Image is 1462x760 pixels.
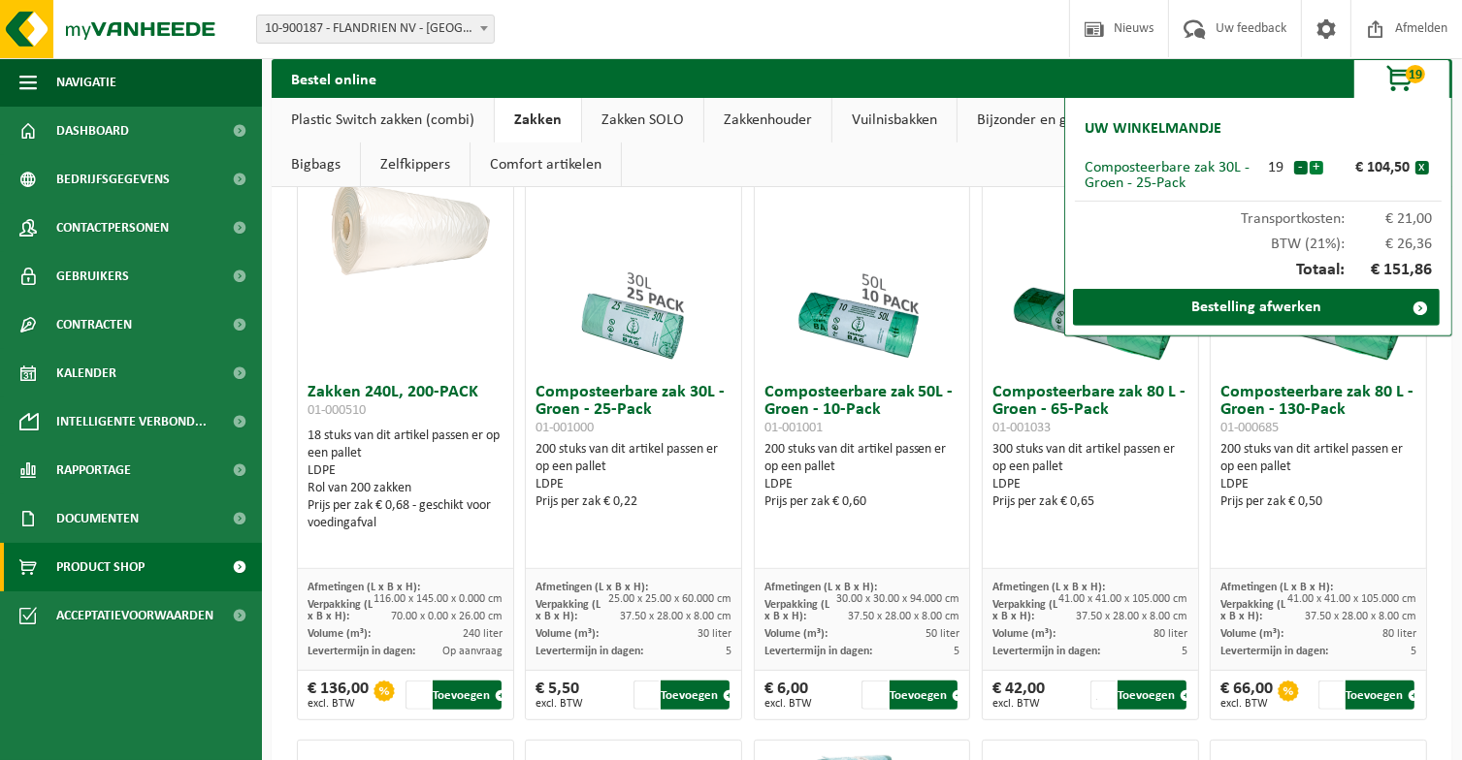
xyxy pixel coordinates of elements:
span: Verpakking (L x B x H): [992,599,1057,622]
div: Prijs per zak € 0,60 [764,493,960,511]
button: Toevoegen [1118,681,1186,710]
span: Afmetingen (L x B x H): [536,582,648,593]
span: 01-001033 [992,421,1051,435]
h3: Composteerbare zak 80 L - Groen - 65-Pack [992,384,1188,436]
span: 5 [726,646,731,657]
span: Documenten [56,494,139,543]
span: € 26,36 [1346,237,1433,252]
div: € 104,50 [1328,160,1415,175]
div: € 6,00 [764,681,812,710]
span: Verpakking (L x B x H): [308,599,373,622]
span: 37.50 x 28.00 x 8.00 cm [848,611,959,622]
span: 5 [954,646,959,657]
span: Dashboard [56,107,129,155]
a: Vuilnisbakken [832,98,957,142]
span: 41.00 x 41.00 x 105.000 cm [1287,593,1416,605]
a: Zelfkippers [361,142,470,187]
span: Volume (m³): [536,628,599,640]
span: Contactpersonen [56,204,169,252]
div: Prijs per zak € 0,68 - geschikt voor voedingafval [308,497,504,532]
span: € 151,86 [1346,262,1433,279]
div: 200 stuks van dit artikel passen er op een pallet [536,441,731,511]
h3: Composteerbare zak 80 L - Groen - 130-Pack [1220,384,1416,436]
span: Levertermijn in dagen: [1220,646,1328,657]
div: Transportkosten: [1075,202,1442,227]
span: Verpakking (L x B x H): [1220,599,1285,622]
div: LDPE [1220,476,1416,493]
span: Levertermijn in dagen: [992,646,1100,657]
span: 37.50 x 28.00 x 8.00 cm [620,611,731,622]
span: 01-001000 [536,421,594,435]
h3: Composteerbare zak 30L - Groen - 25-Pack [536,384,731,436]
span: 240 liter [464,628,504,640]
span: Contracten [56,301,132,349]
span: 01-000510 [308,403,366,418]
span: Afmetingen (L x B x H): [764,582,877,593]
span: 01-000685 [1220,421,1279,435]
span: Intelligente verbond... [56,397,207,446]
span: Afmetingen (L x B x H): [992,582,1105,593]
span: Product Shop [56,543,145,591]
a: Bijzonder en gevaarlijk afval [958,98,1176,142]
span: 116.00 x 145.00 x 0.000 cm [374,593,504,605]
div: Composteerbare zak 30L - Groen - 25-Pack [1085,160,1258,191]
span: 37.50 x 28.00 x 8.00 cm [1077,611,1188,622]
div: Prijs per zak € 0,65 [992,493,1188,511]
span: 01-001001 [764,421,823,435]
input: 1 [1318,681,1344,710]
button: Toevoegen [661,681,730,710]
span: Acceptatievoorwaarden [56,591,213,640]
button: x [1415,161,1429,174]
button: Toevoegen [890,681,958,710]
span: 80 liter [1382,628,1416,640]
span: Afmetingen (L x B x H): [1220,582,1333,593]
img: 01-000510 [298,180,513,288]
span: excl. BTW [764,698,812,710]
span: 50 liter [926,628,959,640]
span: 80 liter [1154,628,1188,640]
span: Kalender [56,349,116,397]
span: Gebruikers [56,252,129,301]
div: 200 stuks van dit artikel passen er op een pallet [1220,441,1416,511]
span: Verpakking (L x B x H): [536,599,601,622]
div: Prijs per zak € 0,22 [536,493,731,511]
button: Toevoegen [1346,681,1414,710]
span: 5 [1411,646,1416,657]
input: 1 [1090,681,1116,710]
h3: Zakken 240L, 200-PACK [308,384,504,423]
input: 1 [861,681,887,710]
div: Prijs per zak € 0,50 [1220,493,1416,511]
span: Navigatie [56,58,116,107]
span: Volume (m³): [764,628,828,640]
a: Zakken SOLO [582,98,703,142]
span: Levertermijn in dagen: [764,646,872,657]
span: 19 [1406,65,1425,83]
div: BTW (21%): [1075,227,1442,252]
span: Volume (m³): [1220,628,1283,640]
a: Comfort artikelen [471,142,621,187]
span: Bedrijfsgegevens [56,155,170,204]
div: 19 [1258,160,1293,175]
div: Totaal: [1075,252,1442,289]
span: 5 [1183,646,1188,657]
span: 41.00 x 41.00 x 105.000 cm [1059,593,1188,605]
div: 200 stuks van dit artikel passen er op een pallet [764,441,960,511]
div: € 66,00 [1220,681,1273,710]
img: 01-001001 [764,180,958,374]
span: 30 liter [698,628,731,640]
div: Rol van 200 zakken [308,480,504,497]
div: LDPE [764,476,960,493]
span: 30.00 x 30.00 x 94.000 cm [836,593,959,605]
input: 1 [406,681,431,710]
div: LDPE [308,462,504,480]
span: Rapportage [56,446,131,494]
span: Levertermijn in dagen: [308,646,415,657]
span: Levertermijn in dagen: [536,646,643,657]
div: 300 stuks van dit artikel passen er op een pallet [992,441,1188,511]
span: 37.50 x 28.00 x 8.00 cm [1305,611,1416,622]
div: € 136,00 [308,681,369,710]
span: 70.00 x 0.00 x 26.00 cm [392,611,504,622]
img: 01-001033 [993,180,1187,374]
h3: Composteerbare zak 50L - Groen - 10-Pack [764,384,960,436]
span: Op aanvraag [443,646,504,657]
